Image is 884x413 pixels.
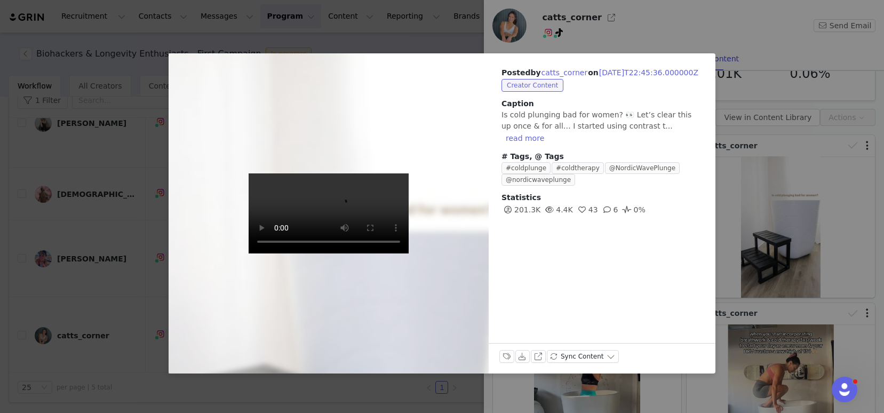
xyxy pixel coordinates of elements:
span: #coldtherapy [552,162,604,174]
span: @nordicwaveplunge [501,174,575,186]
span: Caption [501,99,534,108]
span: 6 [601,205,618,214]
span: 0% [620,205,645,214]
span: Is cold plunging bad for women? 👀 Let’s clear this up once & for all… I started using contrast t... [501,110,691,130]
span: #coldplunge [501,162,551,174]
span: # Tags, @ Tags [501,152,564,161]
span: Posted on [501,68,699,77]
span: by [530,68,588,77]
span: @NordicWavePlunge [605,162,680,174]
span: Statistics [501,193,541,202]
span: 43 [576,205,598,214]
iframe: Intercom live chat [832,377,857,402]
button: Sync Content [547,350,619,363]
button: catts_corner [541,66,588,79]
button: [DATE]T22:45:36.000000Z [599,66,699,79]
span: 201.3K [501,205,540,214]
span: Creator Content [501,79,563,92]
button: read more [501,132,548,145]
span: 4.4K [543,205,572,214]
